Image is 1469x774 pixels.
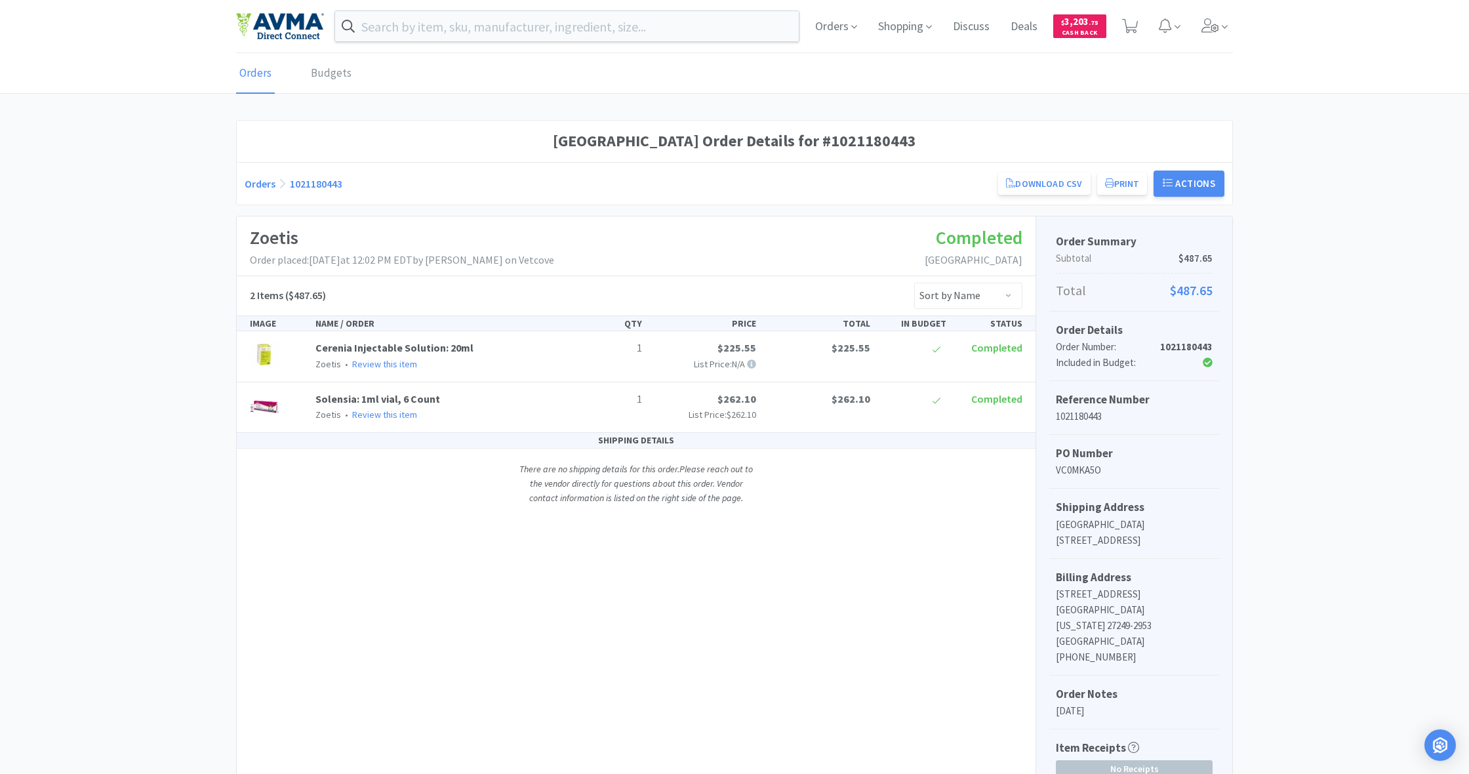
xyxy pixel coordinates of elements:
[1056,339,1160,355] div: Order Number:
[236,54,275,94] a: Orders
[936,226,1022,249] span: Completed
[832,341,870,354] span: $225.55
[245,129,1224,153] h1: [GEOGRAPHIC_DATA] Order Details for #1021180443
[971,392,1022,405] span: Completed
[343,409,350,420] span: •
[1056,685,1213,703] h5: Order Notes
[250,289,283,302] span: 2 Items
[948,21,995,33] a: Discuss
[335,11,799,41] input: Search by item, sku, manufacturer, ingredient, size...
[236,12,324,40] img: e4e33dab9f054f5782a47901c742baa9_102.png
[925,252,1022,269] p: [GEOGRAPHIC_DATA]
[1056,445,1213,462] h5: PO Number
[1056,602,1213,618] p: [GEOGRAPHIC_DATA]
[1061,18,1064,27] span: $
[571,316,647,331] div: QTY
[653,407,756,422] p: List Price:
[1056,251,1213,266] p: Subtotal
[1056,586,1213,602] p: [STREET_ADDRESS]
[245,177,275,190] a: Orders
[952,316,1028,331] div: STATUS
[1170,280,1213,301] span: $487.65
[1056,233,1213,251] h5: Order Summary
[315,409,341,420] span: Zoetis
[290,177,342,190] a: 1021180443
[1061,30,1098,38] span: Cash Back
[315,341,473,354] a: Cerenia Injectable Solution: 20ml
[576,340,642,357] p: 1
[717,341,756,354] span: $225.55
[1154,171,1224,197] button: Actions
[245,316,310,331] div: IMAGE
[1056,703,1213,719] p: [DATE]
[1061,15,1098,28] span: 3,203
[832,392,870,405] span: $262.10
[1056,739,1139,757] h5: Item Receipts
[352,358,417,370] a: Review this item
[1097,173,1148,195] button: Print
[717,392,756,405] span: $262.10
[250,223,554,253] h1: Zoetis
[1056,499,1213,516] h5: Shipping Address
[1056,391,1213,409] h5: Reference Number
[1056,409,1213,424] p: 1021180443
[998,173,1090,195] a: Download CSV
[1178,251,1213,266] span: $487.65
[971,341,1022,354] span: Completed
[310,316,571,331] div: NAME / ORDER
[1056,280,1213,301] p: Total
[653,357,756,371] p: List Price: N/A
[1056,517,1213,548] p: [GEOGRAPHIC_DATA] [STREET_ADDRESS]
[1053,9,1106,44] a: $3,203.75Cash Back
[237,433,1036,448] div: SHIPPING DETAILS
[576,391,642,408] p: 1
[761,316,875,331] div: TOTAL
[343,358,350,370] span: •
[250,287,326,304] h5: ($487.65)
[1089,18,1098,27] span: . 75
[308,54,355,94] a: Budgets
[315,358,341,370] span: Zoetis
[250,252,554,269] p: Order placed: [DATE] at 12:02 PM EDT by [PERSON_NAME] on Vetcove
[1056,321,1213,339] h5: Order Details
[875,316,952,331] div: IN BUDGET
[1160,340,1213,353] strong: 1021180443
[1056,355,1160,371] div: Included in Budget:
[647,316,761,331] div: PRICE
[1056,618,1213,649] p: [US_STATE] 27249-2953 [GEOGRAPHIC_DATA]
[1056,462,1213,478] p: VC0MKA5O
[1005,21,1043,33] a: Deals
[519,463,753,504] i: There are no shipping details for this order. Please reach out to the vendor directly for questio...
[315,392,440,405] a: Solensia: 1ml vial, 6 Count
[250,391,279,420] img: 77f230a4f4b04af59458bd3fed6a6656_494019.png
[1424,729,1456,761] div: Open Intercom Messenger
[727,409,756,420] span: $262.10
[1056,649,1213,665] p: [PHONE_NUMBER]
[1056,569,1213,586] h5: Billing Address
[250,340,279,369] img: f3ccd816b8304f73a14db980caf649a3_495460.jpeg
[352,409,417,420] a: Review this item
